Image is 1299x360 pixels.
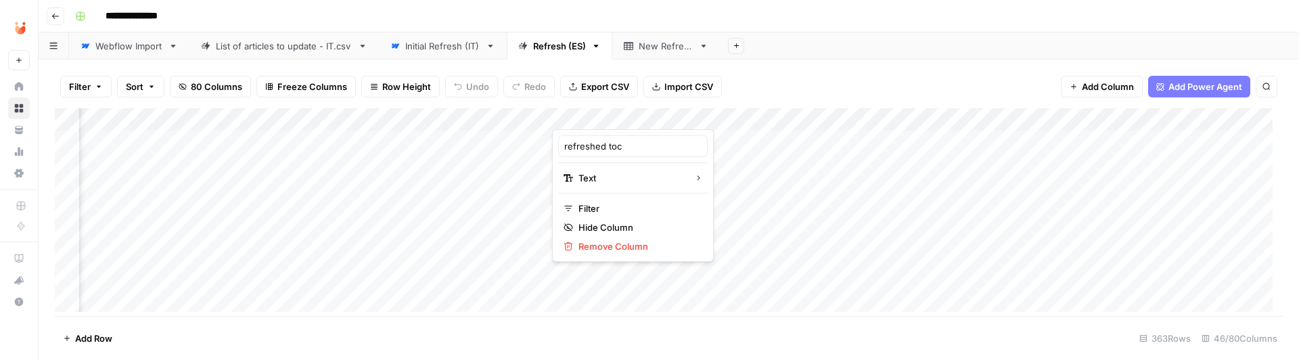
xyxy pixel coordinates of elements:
[8,141,30,162] a: Usage
[1148,76,1250,97] button: Add Power Agent
[95,39,163,53] div: Webflow Import
[69,80,91,93] span: Filter
[60,76,112,97] button: Filter
[445,76,498,97] button: Undo
[581,80,629,93] span: Export CSV
[8,248,30,269] a: AirOps Academy
[55,328,120,349] button: Add Row
[639,39,693,53] div: New Refresh
[578,202,697,215] span: Filter
[256,76,356,97] button: Freeze Columns
[1196,328,1283,349] div: 46/80 Columns
[379,32,507,60] a: Initial Refresh (IT)
[664,80,713,93] span: Import CSV
[361,76,440,97] button: Row Height
[466,80,489,93] span: Undo
[216,39,352,53] div: List of articles to update - IT.csv
[9,270,29,290] div: What's new?
[1134,328,1196,349] div: 363 Rows
[1082,80,1134,93] span: Add Column
[578,171,683,185] span: Text
[507,32,612,60] a: Refresh (ES)
[533,39,586,53] div: Refresh (ES)
[1168,80,1242,93] span: Add Power Agent
[524,80,546,93] span: Redo
[405,39,480,53] div: Initial Refresh (IT)
[277,80,347,93] span: Freeze Columns
[578,240,697,253] span: Remove Column
[1061,76,1143,97] button: Add Column
[8,11,30,45] button: Workspace: Unobravo
[8,269,30,291] button: What's new?
[8,16,32,40] img: Unobravo Logo
[612,32,720,60] a: New Refresh
[8,291,30,313] button: Help + Support
[189,32,379,60] a: List of articles to update - IT.csv
[8,76,30,97] a: Home
[117,76,164,97] button: Sort
[643,76,722,97] button: Import CSV
[69,32,189,60] a: Webflow Import
[8,162,30,184] a: Settings
[8,119,30,141] a: Your Data
[75,332,112,345] span: Add Row
[170,76,251,97] button: 80 Columns
[382,80,431,93] span: Row Height
[503,76,555,97] button: Redo
[560,76,638,97] button: Export CSV
[8,97,30,119] a: Browse
[126,80,143,93] span: Sort
[578,221,697,234] span: Hide Column
[191,80,242,93] span: 80 Columns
